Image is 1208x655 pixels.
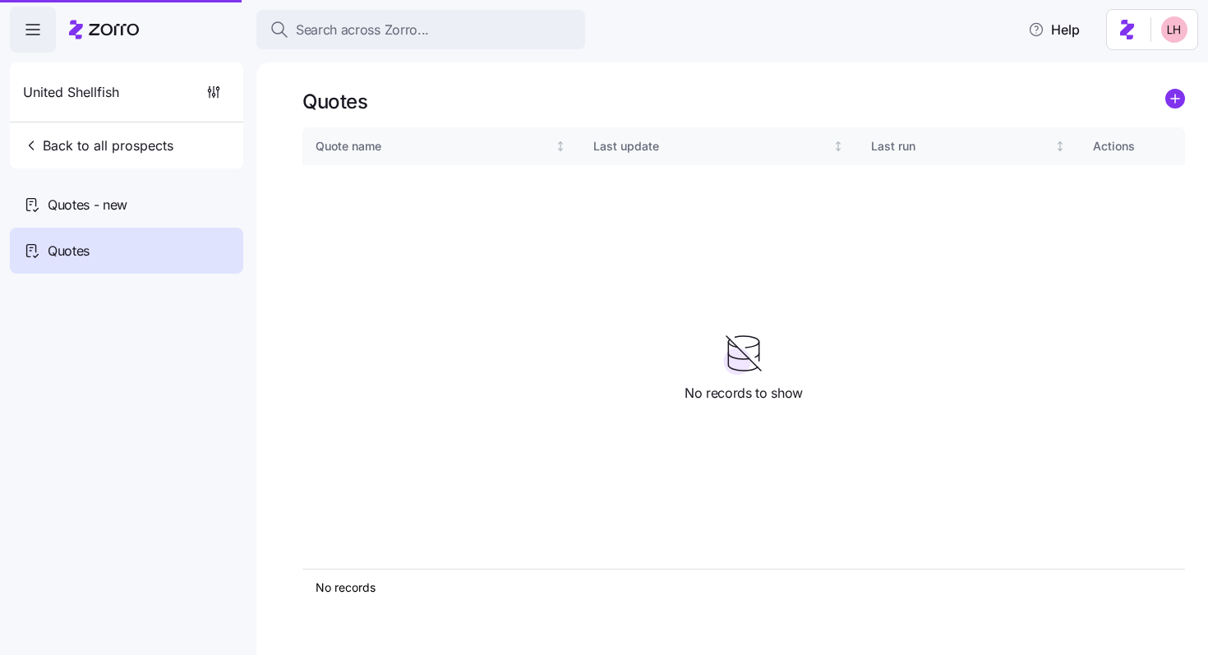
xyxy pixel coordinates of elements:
[316,579,1032,596] div: No records
[1093,137,1172,155] div: Actions
[48,195,127,215] span: Quotes - new
[316,137,551,155] div: Quote name
[858,127,1081,165] th: Last runNot sorted
[256,10,585,49] button: Search across Zorro...
[302,127,580,165] th: Quote nameNot sorted
[832,141,844,152] div: Not sorted
[296,20,429,40] span: Search across Zorro...
[302,89,367,114] h1: Quotes
[580,127,858,165] th: Last updateNot sorted
[10,182,243,228] a: Quotes - new
[10,228,243,274] a: Quotes
[555,141,566,152] div: Not sorted
[16,129,180,162] button: Back to all prospects
[1015,13,1093,46] button: Help
[1054,141,1066,152] div: Not sorted
[1028,20,1080,39] span: Help
[1165,89,1185,108] svg: add icon
[871,137,1052,155] div: Last run
[1161,16,1187,43] img: 8ac9784bd0c5ae1e7e1202a2aac67deb
[685,383,803,404] span: No records to show
[593,137,829,155] div: Last update
[23,136,173,155] span: Back to all prospects
[1165,89,1185,114] a: add icon
[23,82,119,103] span: United Shellfish
[48,241,90,261] span: Quotes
